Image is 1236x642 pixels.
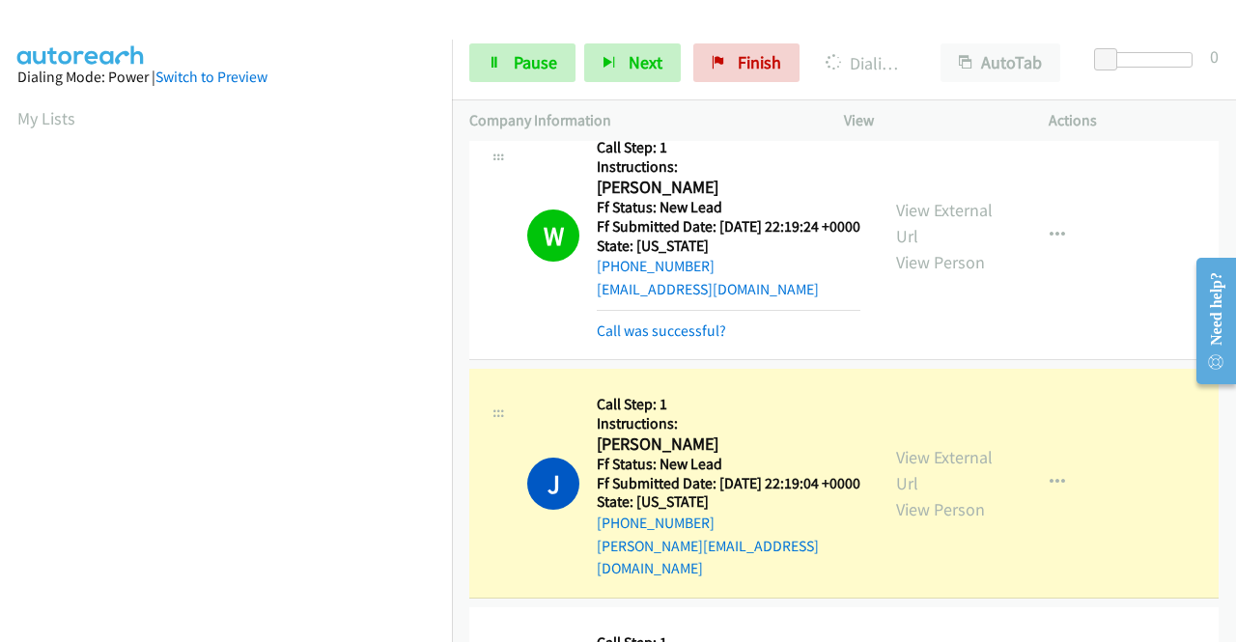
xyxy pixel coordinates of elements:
h2: [PERSON_NAME] [597,433,855,456]
span: Finish [738,51,781,73]
h5: Ff Submitted Date: [DATE] 22:19:04 +0000 [597,474,861,493]
div: 0 [1210,43,1219,70]
a: View External Url [896,446,993,494]
a: Pause [469,43,576,82]
h2: [PERSON_NAME] [597,177,855,199]
h5: Ff Submitted Date: [DATE] 22:19:24 +0000 [597,217,860,237]
h5: Call Step: 1 [597,138,860,157]
h5: Instructions: [597,414,861,433]
a: View Person [896,251,985,273]
h5: Call Step: 1 [597,395,861,414]
iframe: Resource Center [1181,244,1236,398]
p: Company Information [469,109,809,132]
a: My Lists [17,107,75,129]
a: View External Url [896,199,993,247]
div: Dialing Mode: Power | [17,66,435,89]
h5: Ff Status: New Lead [597,455,861,474]
h5: Instructions: [597,157,860,177]
h5: Ff Status: New Lead [597,198,860,217]
h1: J [527,458,579,510]
p: Dialing [PERSON_NAME] [826,50,906,76]
a: Finish [693,43,800,82]
a: [PHONE_NUMBER] [597,514,715,532]
a: View Person [896,498,985,520]
p: Actions [1049,109,1219,132]
h5: State: [US_STATE] [597,237,860,256]
p: View [844,109,1014,132]
a: Call was successful? [597,321,726,340]
button: Next [584,43,681,82]
a: [PERSON_NAME][EMAIL_ADDRESS][DOMAIN_NAME] [597,537,819,578]
a: [PHONE_NUMBER] [597,257,715,275]
span: Next [629,51,662,73]
h1: W [527,209,579,262]
span: Pause [514,51,557,73]
h5: State: [US_STATE] [597,492,861,512]
div: Delay between calls (in seconds) [1104,52,1193,68]
a: [EMAIL_ADDRESS][DOMAIN_NAME] [597,280,819,298]
button: AutoTab [941,43,1060,82]
a: Switch to Preview [155,68,267,86]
